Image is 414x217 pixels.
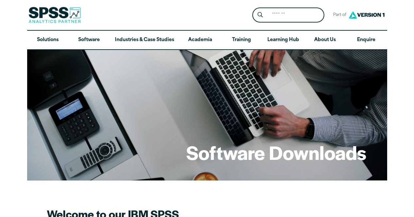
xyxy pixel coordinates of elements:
[186,140,366,165] h1: Software Downloads
[330,10,347,20] span: Part of
[304,31,346,50] a: About Us
[221,31,262,50] a: Training
[27,31,68,50] a: Solutions
[179,31,221,50] a: Academia
[110,31,179,50] a: Industries & Case Studies
[254,9,266,21] button: Search magnifying glass icon
[252,8,324,23] form: Site Header Search Form
[262,31,304,50] a: Learning Hub
[68,31,110,50] a: Software
[258,12,263,18] svg: Search magnifying glass icon
[347,9,386,21] img: Version1 Logo
[27,31,387,50] nav: Desktop version of site main menu
[28,7,81,23] img: SPSS Analytics Partner
[346,31,387,50] a: Enquire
